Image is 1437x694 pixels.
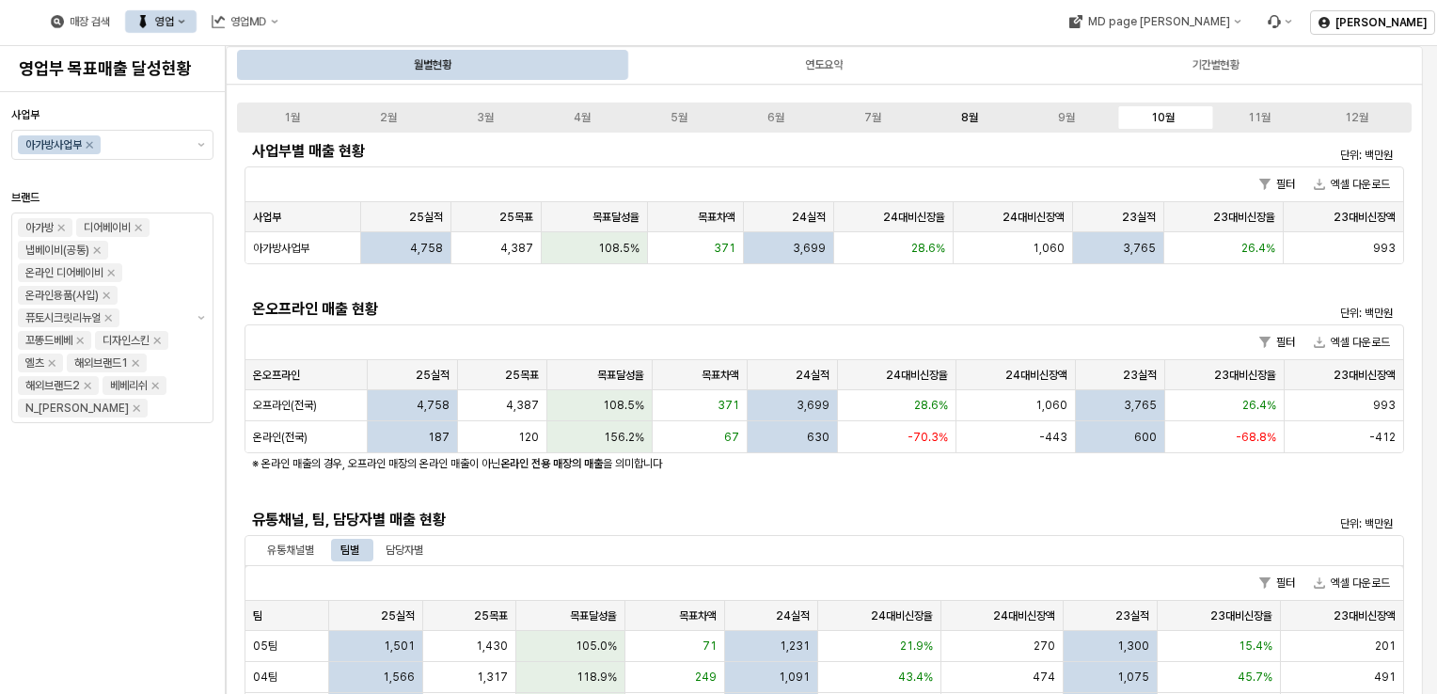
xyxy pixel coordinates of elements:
[253,670,277,685] span: 04팀
[84,218,131,237] div: 디어베이비
[104,314,112,322] div: Remove 퓨토시크릿리뉴얼
[417,398,450,413] span: 4,758
[898,670,933,685] span: 43.4%
[1033,241,1065,256] span: 1,060
[1310,10,1435,35] button: [PERSON_NAME]
[134,224,142,231] div: Remove 디어베이비
[597,368,644,383] span: 목표달성율
[724,430,739,445] span: 67
[807,430,829,445] span: 630
[84,382,91,389] div: Remove 해외브랜드2
[70,15,110,28] div: 매장 검색
[1003,210,1065,225] span: 24대비신장액
[883,210,945,225] span: 24대비신장율
[871,608,933,623] span: 24대비신장율
[1375,639,1396,654] span: 201
[39,10,121,33] button: 매장 검색
[1115,608,1149,623] span: 23실적
[477,111,494,124] div: 3월
[107,269,115,276] div: Remove 온라인 디어베이비
[340,539,359,561] div: 팀별
[125,10,197,33] div: 영업
[1211,109,1308,126] label: 11월
[1117,639,1149,654] span: 1,300
[1114,109,1211,126] label: 10월
[900,639,933,654] span: 21.9%
[230,15,267,28] div: 영업MD
[19,59,206,78] h4: 영업부 목표매출 달성현황
[380,111,397,124] div: 2월
[702,368,739,383] span: 목표차액
[477,670,508,685] span: 1,317
[921,109,1018,126] label: 8월
[805,54,843,76] div: 연도요약
[25,376,80,395] div: 해외브랜드2
[476,639,508,654] span: 1,430
[239,50,626,80] div: 월별현황
[25,218,54,237] div: 아가방
[103,292,110,299] div: Remove 온라인용품(사입)
[1334,368,1396,383] span: 23대비신장액
[1192,54,1240,76] div: 기간별현황
[190,131,213,159] button: 제안 사항 표시
[25,331,72,350] div: 꼬똥드베베
[253,241,309,256] span: 아가방사업부
[1039,430,1067,445] span: -443
[93,246,101,254] div: Remove 냅베이비(공통)
[86,141,93,149] div: Remove 아가방사업부
[598,241,640,256] span: 108.5%
[695,670,717,685] span: 249
[1034,639,1055,654] span: 270
[1255,10,1303,33] div: Menu item 6
[1134,430,1157,445] span: 600
[48,359,55,367] div: Remove 엘츠
[592,210,640,225] span: 목표달성율
[1252,331,1303,354] button: 필터
[267,539,314,561] div: 유통채널별
[200,10,290,33] div: 영업MD
[1035,398,1067,413] span: 1,060
[253,210,281,225] span: 사업부
[11,108,39,121] span: 사업부
[253,430,308,445] span: 온라인(전국)
[570,608,617,623] span: 목표달성율
[110,376,148,395] div: 베베리쉬
[1238,670,1272,685] span: 45.7%
[1334,210,1396,225] span: 23대비신장액
[1033,670,1055,685] span: 474
[226,46,1437,694] main: App Frame
[1373,398,1396,413] span: 993
[374,539,434,561] div: 담당자별
[383,670,415,685] span: 1,566
[11,191,39,204] span: 브랜드
[1373,241,1396,256] span: 993
[1124,398,1157,413] span: 3,765
[340,109,437,126] label: 2월
[132,359,139,367] div: Remove 해외브랜드1
[1214,368,1276,383] span: 23대비신장율
[1210,608,1272,623] span: 23대비신장율
[505,368,539,383] span: 25목표
[534,109,631,126] label: 4월
[714,241,735,256] span: 371
[25,399,129,418] div: N_[PERSON_NAME]
[1369,430,1396,445] span: -412
[414,54,451,76] div: 월별현황
[381,608,415,623] span: 25실적
[1252,173,1303,196] button: 필터
[911,241,945,256] span: 28.6%
[76,337,84,344] div: Remove 꼬똥드베베
[824,109,921,126] label: 7월
[1022,50,1410,80] div: 기간별현황
[103,331,150,350] div: 디자인스킨
[252,300,1107,319] h5: 온오프라인 매출 현황
[886,368,948,383] span: 24대비신장율
[151,382,159,389] div: Remove 베베리쉬
[1123,368,1157,383] span: 23실적
[428,430,450,445] span: 187
[1087,15,1229,28] div: MD page [PERSON_NAME]
[1018,109,1114,126] label: 9월
[25,308,101,327] div: 퓨토시크릿리뉴얼
[1005,368,1067,383] span: 24대비신장액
